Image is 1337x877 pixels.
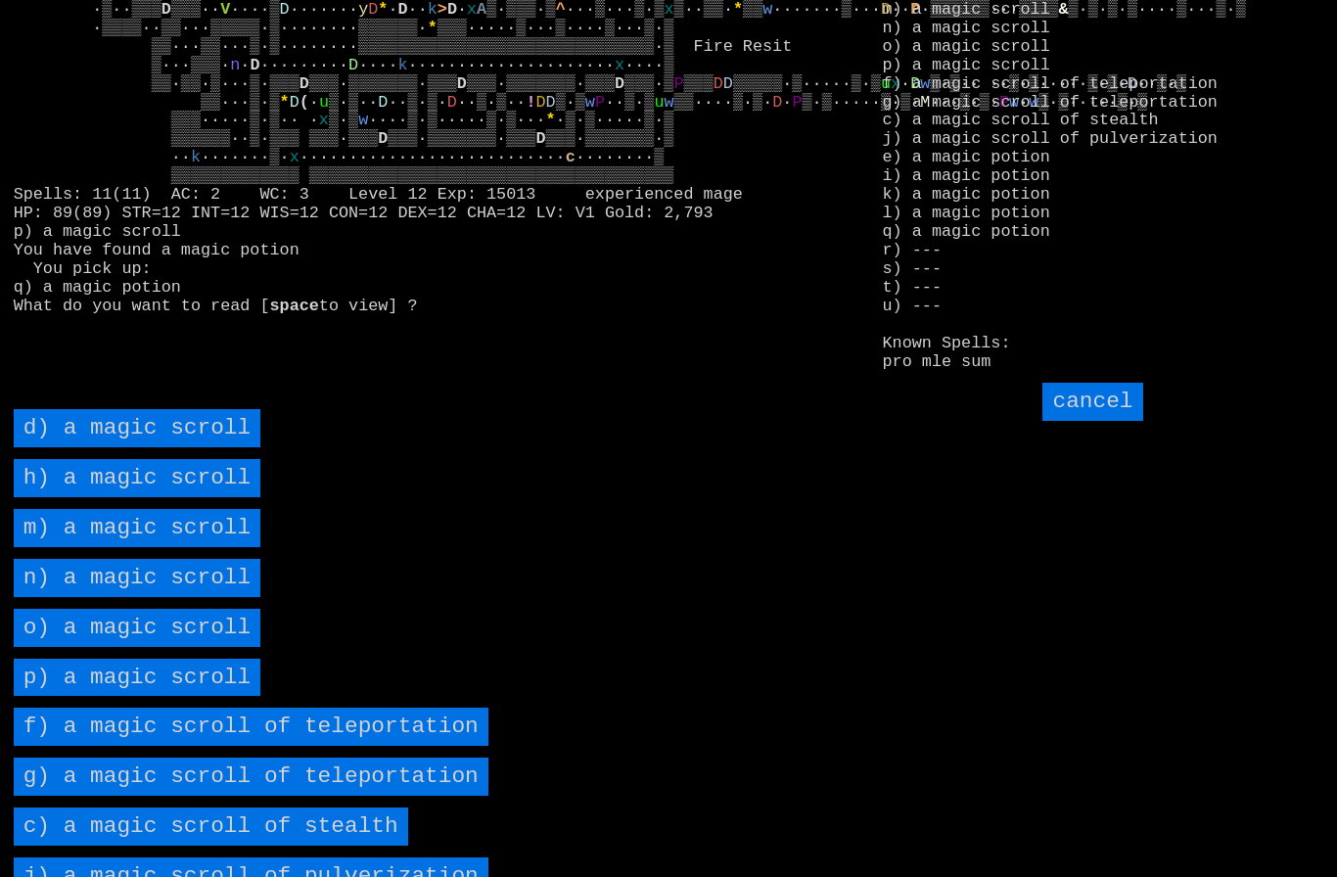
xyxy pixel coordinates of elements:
[14,509,261,547] input: m) a magic scroll
[14,559,261,597] input: n) a magic scroll
[654,93,664,112] font: u
[457,74,467,93] font: D
[250,56,259,74] font: D
[792,93,802,112] font: P
[881,74,891,93] font: u
[535,129,545,148] font: D
[300,93,309,112] font: (
[378,129,388,148] font: D
[723,74,733,93] font: D
[546,93,556,112] font: D
[14,659,261,697] input: p) a magic scroll
[14,459,261,497] input: h) a magic scroll
[664,93,673,112] font: w
[14,708,488,746] input: f) a magic scroll of teleportation
[290,93,300,112] font: D
[378,93,388,112] font: D
[14,808,408,846] input: c) a magic scroll of stealth
[14,758,488,796] input: g) a magic scroll of teleportation
[585,93,595,112] font: w
[447,93,457,112] font: D
[270,297,319,315] b: space
[1042,383,1142,421] input: cancel
[319,111,329,129] font: x
[191,148,201,166] font: k
[300,74,309,93] font: D
[535,93,545,112] font: D
[595,93,605,112] font: P
[397,56,407,74] font: k
[615,74,624,93] font: D
[566,148,576,166] font: c
[673,74,683,93] font: P
[230,56,240,74] font: n
[772,93,782,112] font: D
[14,609,261,647] input: o) a magic scroll
[615,56,624,74] font: x
[290,148,300,166] font: x
[348,56,358,74] font: D
[714,74,723,93] font: D
[319,93,329,112] font: u
[358,111,368,129] font: w
[526,93,535,112] font: !
[14,409,261,447] input: d) a magic scroll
